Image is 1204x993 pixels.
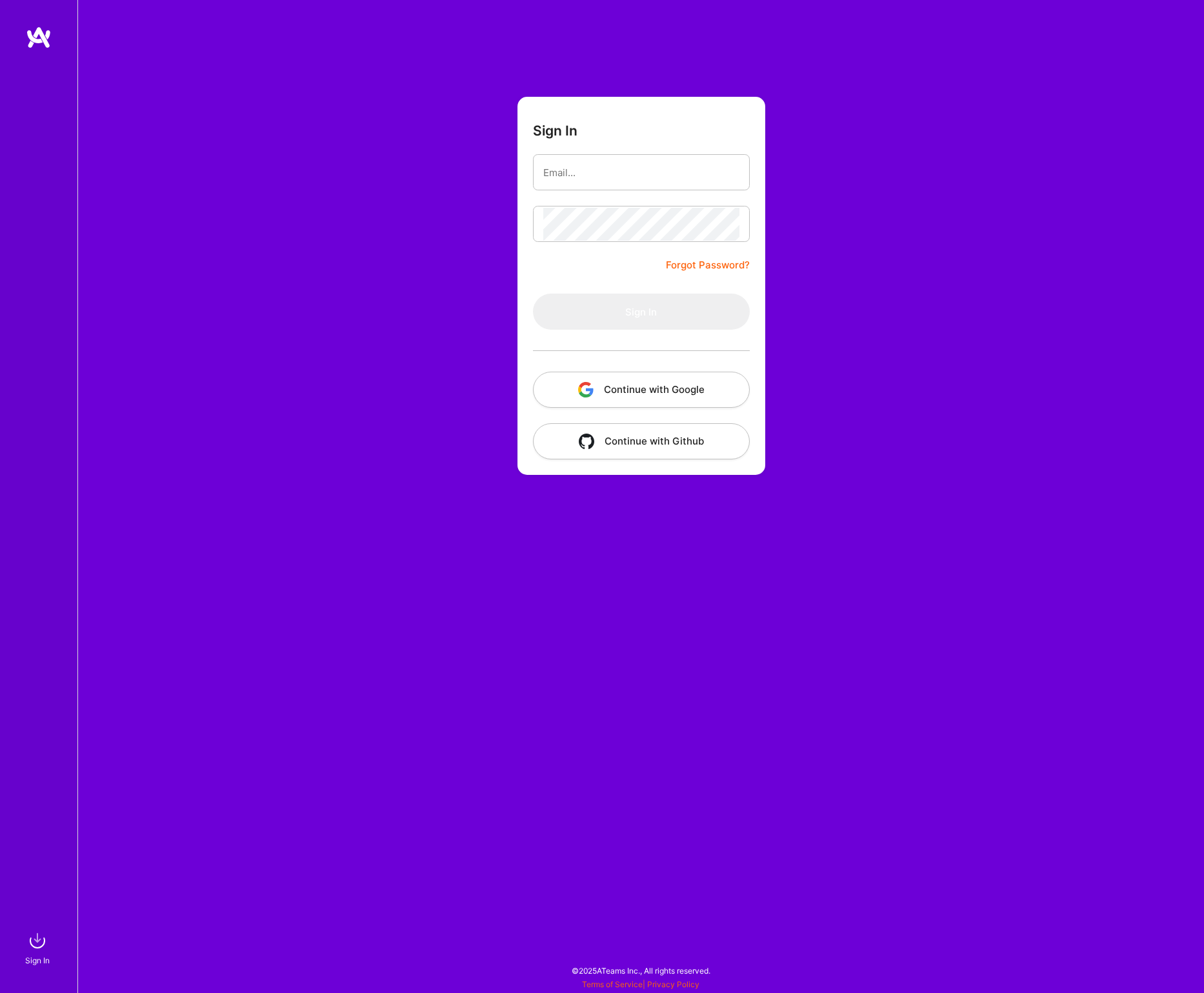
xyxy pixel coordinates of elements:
[666,257,750,273] a: Forgot Password?
[582,979,643,989] a: Terms of Service
[25,954,50,967] div: Sign In
[533,423,750,459] button: Continue with Github
[647,979,699,989] a: Privacy Policy
[27,928,50,967] a: sign inSign In
[25,928,50,954] img: sign in
[533,123,577,139] h3: Sign In
[578,382,594,397] img: icon
[26,26,52,49] img: logo
[533,372,750,408] button: Continue with Google
[579,434,594,449] img: icon
[533,294,750,330] button: Sign In
[77,954,1204,987] div: © 2025 ATeams Inc., All rights reserved.
[543,156,739,189] input: Email...
[582,979,699,989] span: |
